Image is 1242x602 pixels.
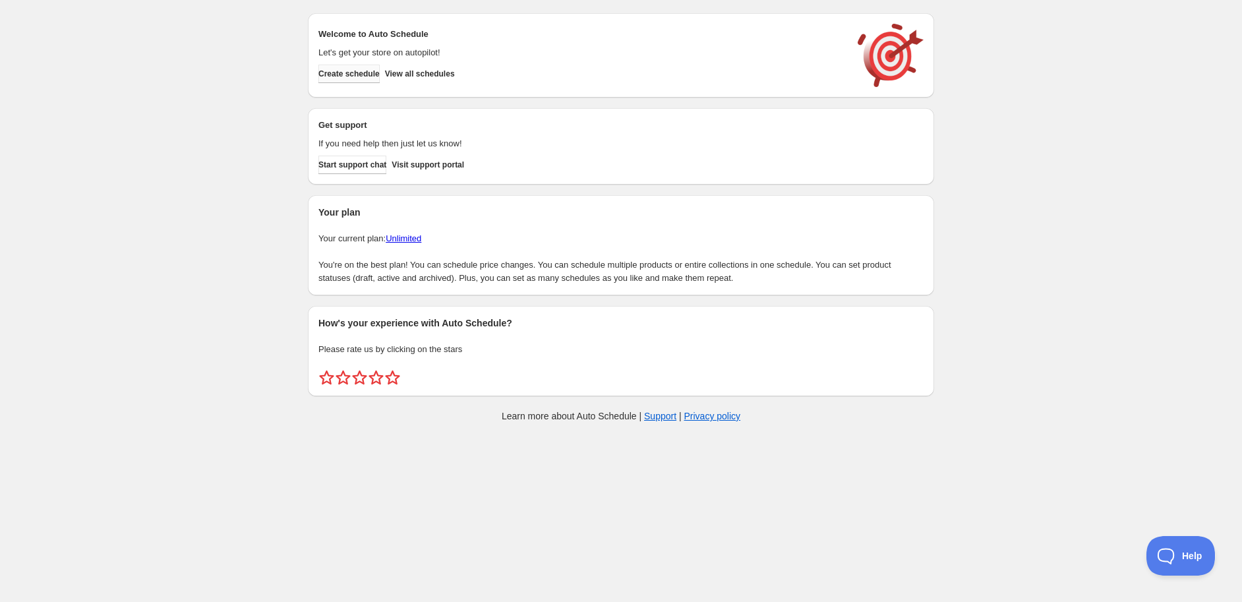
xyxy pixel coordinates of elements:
[644,411,676,421] a: Support
[502,409,740,423] p: Learn more about Auto Schedule | |
[386,233,421,243] a: Unlimited
[392,156,464,174] a: Visit support portal
[318,119,844,132] h2: Get support
[318,206,924,219] h2: Your plan
[1146,536,1216,576] iframe: Toggle Customer Support
[385,65,455,83] button: View all schedules
[318,28,844,41] h2: Welcome to Auto Schedule
[318,316,924,330] h2: How's your experience with Auto Schedule?
[318,343,924,356] p: Please rate us by clicking on the stars
[318,156,386,174] a: Start support chat
[318,160,386,170] span: Start support chat
[684,411,741,421] a: Privacy policy
[385,69,455,79] span: View all schedules
[318,232,924,245] p: Your current plan:
[318,69,380,79] span: Create schedule
[318,65,380,83] button: Create schedule
[318,137,844,150] p: If you need help then just let us know!
[318,258,924,285] p: You're on the best plan! You can schedule price changes. You can schedule multiple products or en...
[392,160,464,170] span: Visit support portal
[318,46,844,59] p: Let's get your store on autopilot!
